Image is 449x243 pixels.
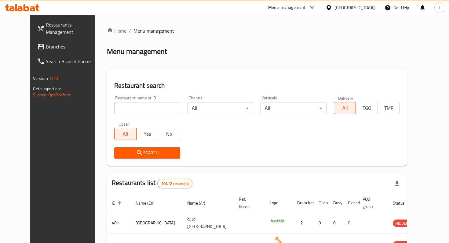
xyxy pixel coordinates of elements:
[114,147,180,159] button: Search
[334,102,356,114] button: All
[239,195,257,210] span: Ref. Name
[112,199,123,207] span: ID
[334,4,375,11] div: [GEOGRAPHIC_DATA]
[136,128,159,140] button: Yes
[182,212,234,234] td: قرية [GEOGRAPHIC_DATA]
[107,47,167,56] h2: Menu management
[114,128,137,140] button: All
[363,195,381,210] span: POS group
[343,212,358,234] td: 0
[33,91,72,99] a: Support.OpsPlatform
[157,179,192,188] div: Total records count
[188,102,254,114] div: All
[46,21,100,36] span: Restaurants Management
[380,104,397,113] span: TMP
[393,199,413,207] span: Status
[358,104,375,113] span: TGO
[33,74,48,82] span: Version:
[131,212,182,234] td: [GEOGRAPHIC_DATA]
[33,85,61,93] span: Get support on:
[158,181,192,187] span: 10412 record(s)
[393,220,411,227] span: HIDDEN
[390,176,404,191] div: Export file
[107,212,131,234] td: 401
[46,43,100,50] span: Branches
[187,199,213,207] span: Name (Ar)
[117,130,134,138] span: All
[32,17,105,39] a: Restaurants Management
[32,39,105,54] a: Branches
[292,194,314,212] th: Branches
[265,194,292,212] th: Logo
[378,102,400,114] button: TMP
[112,178,192,188] h2: Restaurants list
[114,102,180,114] input: Search for restaurant name or ID..
[107,27,407,34] nav: breadcrumb
[314,212,328,234] td: 0
[114,81,400,90] h2: Restaurant search
[158,128,180,140] button: No
[268,4,306,11] div: Menu-management
[161,130,178,138] span: No
[439,4,440,11] span: I
[49,74,58,82] span: 1.0.0
[270,214,285,229] img: Spicy Village
[133,27,174,34] span: Menu management
[337,104,354,113] span: All
[32,54,105,69] a: Search Branch Phone
[107,27,126,34] a: Home
[129,27,131,34] li: /
[46,58,100,65] span: Search Branch Phone
[343,194,358,212] th: Closed
[292,212,314,234] td: 2
[338,96,353,100] label: Delivery
[136,199,162,207] span: Name (En)
[261,102,327,114] div: All
[139,130,156,138] span: Yes
[119,122,130,126] label: Upsell
[328,194,343,212] th: Busy
[119,149,175,157] span: Search
[356,102,378,114] button: TGO
[314,194,328,212] th: Open
[328,212,343,234] td: 0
